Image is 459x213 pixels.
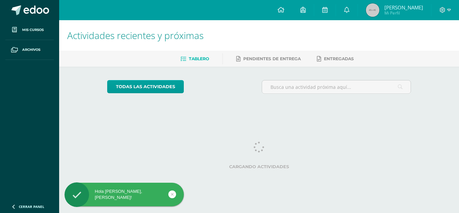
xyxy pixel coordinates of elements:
a: Pendientes de entrega [236,54,301,64]
a: Tablero [180,54,209,64]
span: Entregadas [324,56,354,61]
a: Entregadas [317,54,354,64]
a: Archivos [5,40,54,60]
span: Mi Perfil [384,10,423,16]
a: todas las Actividades [107,80,184,93]
span: Mis cursos [22,27,44,33]
div: Hola [PERSON_NAME], [PERSON_NAME]! [65,188,184,201]
span: Pendientes de entrega [243,56,301,61]
label: Cargando actividades [107,164,411,169]
span: Actividades recientes y próximas [67,29,204,42]
a: Mis cursos [5,20,54,40]
input: Busca una actividad próxima aquí... [262,80,411,94]
span: Archivos [22,47,40,52]
img: 45x45 [366,3,379,17]
span: [PERSON_NAME] [384,4,423,11]
span: Tablero [189,56,209,61]
span: Cerrar panel [19,204,44,209]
